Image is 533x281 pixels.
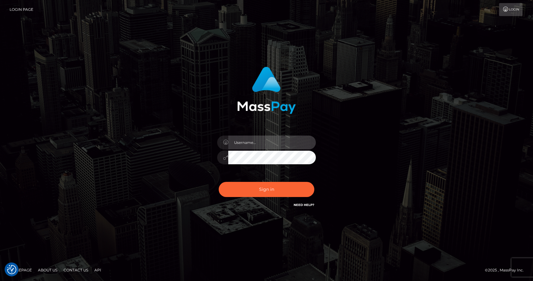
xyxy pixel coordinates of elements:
[485,267,528,274] div: © 2025 , MassPay Inc.
[7,265,16,274] button: Consent Preferences
[7,265,16,274] img: Revisit consent button
[35,265,60,275] a: About Us
[237,67,296,114] img: MassPay Login
[7,265,34,275] a: Homepage
[228,136,316,149] input: Username...
[10,3,33,16] a: Login Page
[92,265,104,275] a: API
[219,182,314,197] button: Sign in
[499,3,523,16] a: Login
[294,203,314,207] a: Need Help?
[61,265,91,275] a: Contact Us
